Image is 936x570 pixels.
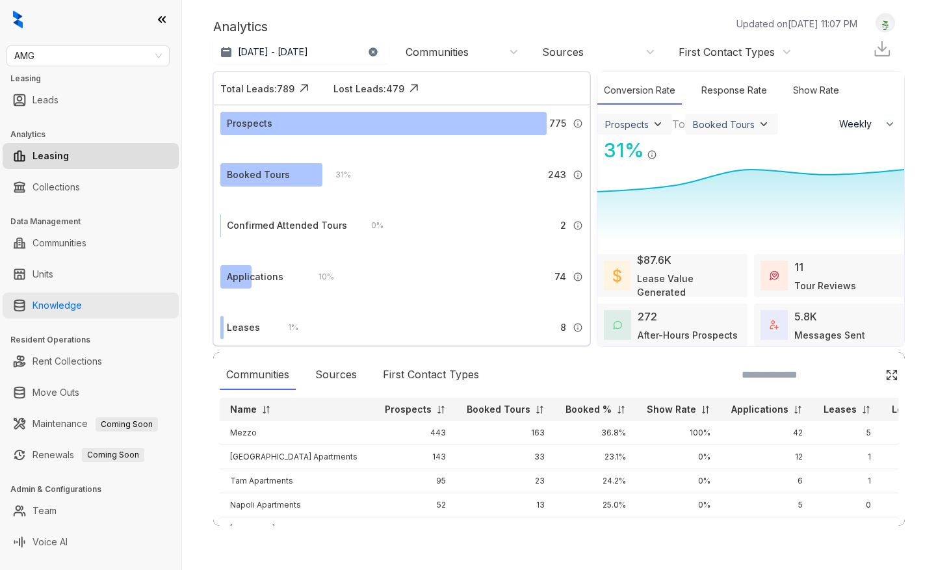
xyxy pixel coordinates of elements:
[456,493,555,517] td: 13
[467,403,530,416] p: Booked Tours
[456,421,555,445] td: 163
[573,118,583,129] img: Info
[32,261,53,287] a: Units
[227,270,283,284] div: Applications
[3,174,179,200] li: Collections
[220,469,374,493] td: Tam Apartments
[636,469,721,493] td: 0%
[636,445,721,469] td: 0%
[861,405,871,415] img: sorting
[839,118,879,131] span: Weekly
[721,421,813,445] td: 42
[220,517,374,541] td: [US_STATE] Apartments
[555,421,636,445] td: 36.8%
[693,119,755,130] div: Booked Tours
[573,272,583,282] img: Info
[10,334,181,346] h3: Resident Operations
[548,168,566,182] span: 243
[32,380,79,406] a: Move Outs
[721,445,813,469] td: 12
[374,469,456,493] td: 95
[794,309,817,324] div: 5.8K
[456,517,555,541] td: 9
[3,442,179,468] li: Renewals
[32,348,102,374] a: Rent Collections
[227,168,290,182] div: Booked Tours
[230,403,257,416] p: Name
[638,328,738,342] div: After-Hours Prospects
[3,261,179,287] li: Units
[605,119,649,130] div: Prospects
[679,45,775,59] div: First Contact Types
[872,39,892,58] img: Download
[813,445,881,469] td: 1
[892,403,929,416] p: Lease%
[721,469,813,493] td: 6
[535,405,545,415] img: sorting
[794,259,803,275] div: 11
[731,403,788,416] p: Applications
[636,493,721,517] td: 0%
[309,360,363,390] div: Sources
[220,82,294,96] div: Total Leads: 789
[3,292,179,318] li: Knowledge
[542,45,584,59] div: Sources
[333,82,404,96] div: Lost Leads: 479
[794,328,865,342] div: Messages Sent
[695,77,773,105] div: Response Rate
[638,309,657,324] div: 272
[10,216,181,227] h3: Data Management
[32,442,144,468] a: RenewalsComing Soon
[220,445,374,469] td: [GEOGRAPHIC_DATA] Apartments
[616,405,626,415] img: sorting
[549,116,566,131] span: 775
[813,493,881,517] td: 0
[813,469,881,493] td: 1
[436,405,446,415] img: sorting
[636,421,721,445] td: 100%
[32,230,86,256] a: Communities
[82,448,144,462] span: Coming Soon
[358,218,383,233] div: 0 %
[404,79,424,98] img: Click Icon
[597,136,644,165] div: 31 %
[3,380,179,406] li: Move Outs
[555,493,636,517] td: 25.0%
[322,168,351,182] div: 31 %
[813,421,881,445] td: 5
[275,320,298,335] div: 1 %
[238,45,308,58] p: [DATE] - [DATE]
[456,469,555,493] td: 23
[32,174,80,200] a: Collections
[555,445,636,469] td: 23.1%
[613,268,621,283] img: LeaseValue
[14,46,162,66] span: AMG
[3,498,179,524] li: Team
[227,320,260,335] div: Leases
[3,529,179,555] li: Voice AI
[647,149,657,160] img: Info
[793,405,803,415] img: sorting
[555,469,636,493] td: 24.2%
[220,421,374,445] td: Mezzo
[32,498,57,524] a: Team
[613,320,622,330] img: AfterHoursConversations
[573,322,583,333] img: Info
[565,403,612,416] p: Booked %
[651,118,664,131] img: ViewFilterArrow
[406,45,469,59] div: Communities
[305,270,334,284] div: 10 %
[657,138,677,157] img: Click Icon
[220,360,296,390] div: Communities
[13,10,23,29] img: logo
[721,517,813,541] td: 8
[227,218,347,233] div: Confirmed Attended Tours
[10,73,181,84] h3: Leasing
[213,17,268,36] p: Analytics
[701,405,710,415] img: sorting
[876,16,894,30] img: UserAvatar
[813,517,881,541] td: 1
[376,360,486,390] div: First Contact Types
[786,77,846,105] div: Show Rate
[885,369,898,382] img: Click Icon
